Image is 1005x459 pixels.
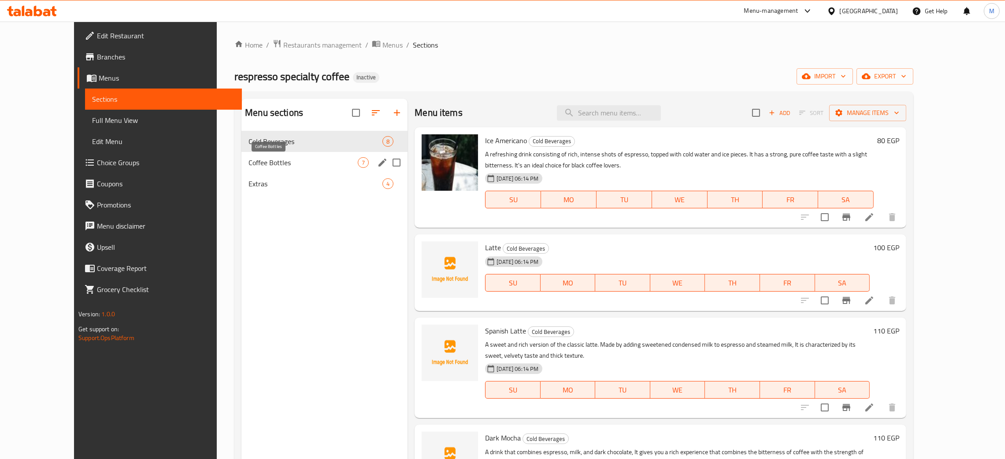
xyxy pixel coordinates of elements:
a: Edit menu item [864,295,875,306]
a: Choice Groups [78,152,242,173]
button: FR [763,191,818,208]
span: SA [819,384,867,396]
a: Edit menu item [864,402,875,413]
span: Ice Americano [485,134,527,147]
button: TH [705,381,760,399]
a: Coverage Report [78,258,242,279]
span: Add item [765,106,794,120]
li: / [266,40,269,50]
span: [DATE] 06:14 PM [493,365,542,373]
span: [DATE] 06:14 PM [493,258,542,266]
span: FR [766,193,815,206]
span: Select to update [816,291,834,310]
span: Spanish Latte [485,324,526,337]
span: WE [654,384,702,396]
li: / [365,40,368,50]
div: Menu-management [744,6,798,16]
nav: breadcrumb [234,39,913,51]
span: export [864,71,906,82]
a: Sections [85,89,242,110]
button: SA [818,191,874,208]
span: Choice Groups [97,157,235,168]
span: import [804,71,846,82]
span: SU [489,277,537,289]
span: Cold Beverages [503,244,549,254]
button: SA [815,381,870,399]
span: 1.0.0 [101,308,115,320]
button: export [857,68,913,85]
button: edit [376,156,389,169]
span: Coffee Bottles [248,157,358,168]
a: Edit menu item [864,212,875,222]
span: Coverage Report [97,263,235,274]
a: Support.OpsPlatform [78,332,134,344]
button: MO [541,191,597,208]
p: A sweet and rich version of the classic latte. Made by adding sweetened condensed milk to espress... [485,339,870,361]
button: TU [597,191,652,208]
a: Branches [78,46,242,67]
a: Restaurants management [273,39,362,51]
a: Menus [78,67,242,89]
button: Branch-specific-item [836,397,857,418]
nav: Menu sections [241,127,408,198]
span: Select section first [794,106,829,120]
button: SU [485,191,541,208]
span: SU [489,384,537,396]
div: items [358,157,369,168]
a: Promotions [78,194,242,215]
span: SA [819,277,867,289]
button: WE [650,381,705,399]
span: Latte [485,241,501,254]
span: 8 [383,137,393,146]
span: Full Menu View [92,115,235,126]
h6: 80 EGP [877,134,899,147]
button: Manage items [829,105,906,121]
span: TH [711,193,760,206]
span: WE [656,193,704,206]
a: Menus [372,39,403,51]
a: Menu disclaimer [78,215,242,237]
span: TU [599,384,647,396]
span: Edit Restaurant [97,30,235,41]
button: Add section [386,102,408,123]
span: Select all sections [347,104,365,122]
li: / [406,40,409,50]
span: SA [822,193,870,206]
img: Spanish Latte [422,325,478,381]
a: Grocery Checklist [78,279,242,300]
a: Coupons [78,173,242,194]
button: SU [485,274,540,292]
button: TU [595,381,650,399]
span: Extras [248,178,382,189]
span: Dark Mocha [485,431,521,444]
h2: Menu sections [245,106,303,119]
button: delete [882,397,903,418]
button: TH [705,274,760,292]
span: TH [708,384,757,396]
div: [GEOGRAPHIC_DATA] [840,6,898,16]
button: Add [765,106,794,120]
a: Home [234,40,263,50]
span: Grocery Checklist [97,284,235,295]
span: Sort sections [365,102,386,123]
h6: 110 EGP [873,432,899,444]
button: MO [541,381,596,399]
span: TH [708,277,757,289]
span: Select to update [816,208,834,226]
span: Cold Beverages [248,136,382,147]
span: MO [544,277,592,289]
button: delete [882,290,903,311]
button: MO [541,274,596,292]
div: Coffee Bottles7edit [241,152,408,173]
a: Full Menu View [85,110,242,131]
span: Sections [92,94,235,104]
span: Cold Beverages [529,136,575,146]
span: Cold Beverages [523,434,568,444]
div: Cold Beverages8 [241,131,408,152]
a: Edit Restaurant [78,25,242,46]
h6: 100 EGP [873,241,899,254]
a: Upsell [78,237,242,258]
span: Get support on: [78,323,119,335]
span: Cold Beverages [528,327,574,337]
